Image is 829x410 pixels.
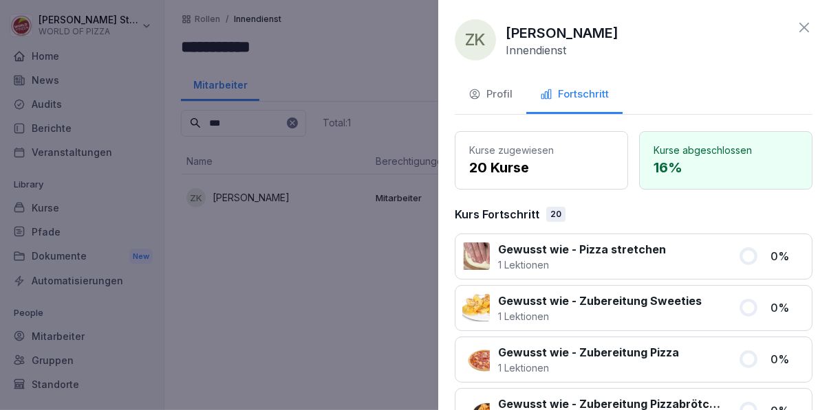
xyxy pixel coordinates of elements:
p: Gewusst wie - Zubereitung Pizza [498,344,679,361]
p: [PERSON_NAME] [506,23,618,43]
p: 1 Lektionen [498,258,666,272]
p: Innendienst [506,43,566,57]
p: Kurse zugewiesen [469,143,614,157]
button: Fortschritt [526,77,623,114]
p: 1 Lektionen [498,309,702,323]
p: 0 % [771,248,805,264]
div: Fortschritt [540,87,609,102]
p: Gewusst wie - Pizza stretchen [498,241,666,258]
p: 1 Lektionen [498,361,679,375]
div: Profil [469,87,513,102]
button: Profil [455,77,526,114]
p: Gewusst wie - Zubereitung Sweeties [498,293,702,309]
p: Kurs Fortschritt [455,206,539,223]
p: 20 Kurse [469,157,614,178]
p: Kurse abgeschlossen [654,143,798,157]
p: 0 % [771,351,805,367]
div: 20 [546,207,566,222]
p: 16 % [654,157,798,178]
div: ZK [455,19,496,60]
p: 0 % [771,299,805,316]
